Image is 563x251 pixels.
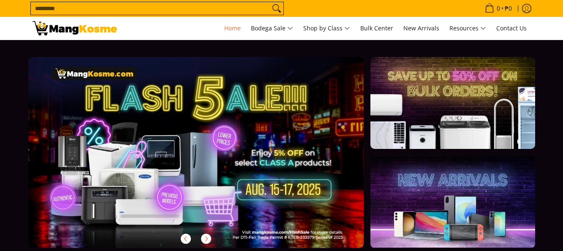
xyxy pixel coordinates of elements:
[503,5,513,11] span: ₱0
[360,24,393,32] span: Bulk Center
[299,17,354,40] a: Shop by Class
[177,229,195,248] button: Previous
[33,21,117,35] img: Mang Kosme: Your Home Appliances Warehouse Sale Partner!
[445,17,490,40] a: Resources
[492,17,531,40] a: Contact Us
[356,17,397,40] a: Bulk Center
[270,2,283,15] button: Search
[496,24,527,32] span: Contact Us
[403,24,439,32] span: New Arrivals
[482,4,514,13] span: •
[449,23,486,34] span: Resources
[251,23,293,34] span: Bodega Sale
[224,24,241,32] span: Home
[399,17,443,40] a: New Arrivals
[125,17,531,40] nav: Main Menu
[197,229,215,248] button: Next
[495,5,501,11] span: 0
[247,17,297,40] a: Bodega Sale
[220,17,245,40] a: Home
[303,23,350,34] span: Shop by Class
